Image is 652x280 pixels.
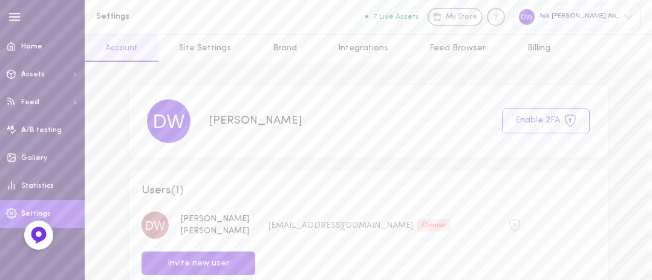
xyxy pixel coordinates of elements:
span: Gallery [21,155,47,162]
a: Billing [507,35,571,62]
a: Account [85,35,158,62]
h1: Settings [96,12,296,21]
a: Site Settings [158,35,252,62]
span: Feed [21,99,39,106]
span: Home [21,43,42,50]
img: Feedback Button [30,226,48,244]
a: 7 Live Assets [365,13,428,21]
span: [EMAIL_ADDRESS][DOMAIN_NAME] [269,221,413,230]
span: Statistics [21,182,54,190]
span: [PERSON_NAME] [209,115,302,127]
button: 7 Live Assets [365,13,419,21]
a: My Store [428,8,483,26]
a: Brand [252,35,318,62]
span: [PERSON_NAME] [PERSON_NAME] [181,215,249,236]
div: Ask [PERSON_NAME] About Hair & Health [513,4,641,30]
span: ( 1 ) [171,185,184,196]
button: Enable 2FA [502,108,590,133]
div: Owner [417,219,451,232]
span: Assets [21,71,45,78]
a: Feed Browser [409,35,506,62]
a: Integrations [318,35,409,62]
span: A/B testing [21,127,62,134]
span: 2FA is not active [509,219,521,228]
div: Knowledge center [487,8,505,26]
span: Users [142,183,595,199]
button: Invite new user [142,252,255,275]
span: Settings [21,210,51,218]
span: My Store [446,12,477,23]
